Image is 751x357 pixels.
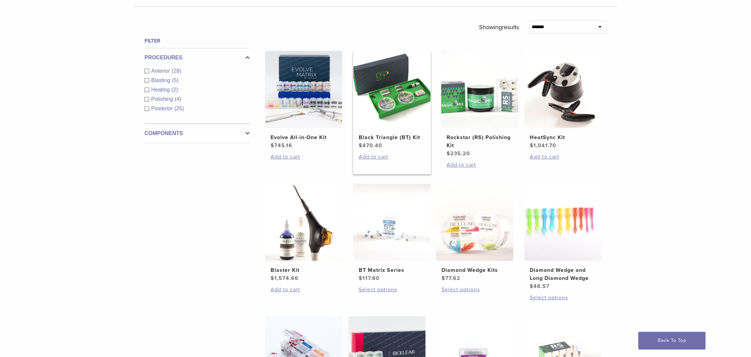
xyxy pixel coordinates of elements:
[441,51,519,158] a: Rockstar (RS) Polishing KitRockstar (RS) Polishing Kit $235.20
[151,68,172,74] span: Anterior
[151,96,175,102] span: Polishing
[359,275,380,282] bdi: 117.60
[359,133,425,141] h2: Black Triangle (BT) Kit
[530,142,533,149] span: $
[524,184,601,261] img: Diamond Wedge and Long Diamond Wedge
[530,283,550,290] bdi: 48.57
[638,332,705,349] a: Back To Top
[271,275,298,282] bdi: 1,574.66
[265,51,342,128] img: Evolve All-in-One Kit
[359,286,425,294] a: Select options for “BT Matrix Series”
[145,54,250,62] label: Procedures
[271,286,337,294] a: Add to cart: “Blaster Kit”
[524,184,602,290] a: Diamond Wedge and Long Diamond WedgeDiamond Wedge and Long Diamond Wedge $48.57
[151,77,172,83] span: Blasting
[145,37,250,45] h4: Filter
[151,106,174,111] span: Posterior
[353,184,431,282] a: BT Matrix SeriesBT Matrix Series $117.60
[530,153,596,161] a: Add to cart: “HeatSync Kit”
[271,275,274,282] span: $
[530,294,596,302] a: Select options for “Diamond Wedge and Long Diamond Wedge”
[271,142,292,149] bdi: 745.16
[151,87,171,93] span: Heating
[353,51,431,150] a: Black Triangle (BT) KitBlack Triangle (BT) Kit $470.40
[359,142,362,149] span: $
[271,266,337,274] h2: Blaster Kit
[441,51,518,128] img: Rockstar (RS) Polishing Kit
[479,20,519,34] p: Showing results
[359,275,362,282] span: $
[145,129,250,137] label: Components
[524,51,601,128] img: HeatSync Kit
[447,150,450,157] span: $
[530,283,533,290] span: $
[271,133,337,141] h2: Evolve All-in-One Kit
[359,142,382,149] bdi: 470.40
[447,161,513,169] a: Add to cart: “Rockstar (RS) Polishing Kit”
[442,275,445,282] span: $
[530,142,556,149] bdi: 1,041.70
[353,51,430,128] img: Black Triangle (BT) Kit
[174,106,184,111] span: (25)
[524,51,602,150] a: HeatSync KitHeatSync Kit $1,041.70
[359,153,425,161] a: Add to cart: “Black Triangle (BT) Kit”
[172,68,181,74] span: (28)
[265,51,343,150] a: Evolve All-in-One KitEvolve All-in-One Kit $745.16
[530,266,596,282] h2: Diamond Wedge and Long Diamond Wedge
[271,153,337,161] a: Add to cart: “Evolve All-in-One Kit”
[530,133,596,141] h2: HeatSync Kit
[271,142,274,149] span: $
[171,87,178,93] span: (2)
[265,184,342,261] img: Blaster Kit
[436,184,513,261] img: Diamond Wedge Kits
[442,275,460,282] bdi: 77.62
[436,184,514,282] a: Diamond Wedge KitsDiamond Wedge Kits $77.62
[442,266,508,274] h2: Diamond Wedge Kits
[265,184,343,282] a: Blaster KitBlaster Kit $1,574.66
[175,96,181,102] span: (4)
[353,184,430,261] img: BT Matrix Series
[447,133,513,150] h2: Rockstar (RS) Polishing Kit
[359,266,425,274] h2: BT Matrix Series
[172,77,179,83] span: (5)
[442,286,508,294] a: Select options for “Diamond Wedge Kits”
[447,150,470,157] bdi: 235.20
